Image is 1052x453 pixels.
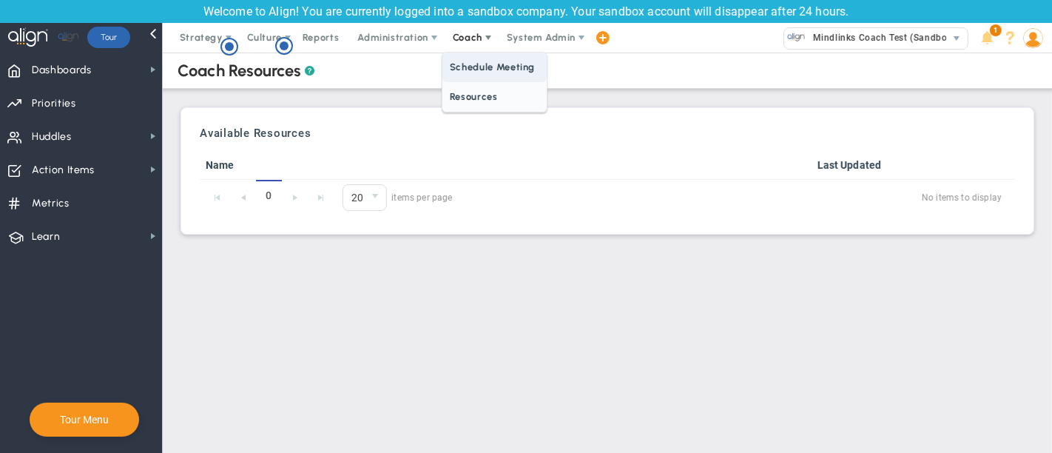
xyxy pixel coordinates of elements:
[295,23,347,53] span: Reports
[256,180,282,212] span: 0
[206,159,601,171] a: Name
[343,184,387,211] span: 0
[180,32,223,43] span: Strategy
[507,32,576,43] span: System Admin
[471,189,1002,207] span: No items to display
[946,28,968,49] span: select
[247,32,282,43] span: Culture
[32,188,70,219] span: Metrics
[806,28,956,47] span: Mindlinks Coach Test (Sandbox)
[365,185,386,210] span: select
[178,61,315,81] div: Coach Resources
[453,32,482,43] span: Coach
[32,88,76,119] span: Priorities
[200,127,311,140] h3: Available Resources
[32,155,95,186] span: Action Items
[1023,28,1043,48] img: 64089.Person.photo
[357,32,428,43] span: Administration
[787,28,806,47] img: 33500.Company.photo
[32,221,60,252] span: Learn
[817,159,1009,171] a: Last Updated
[32,121,72,152] span: Huddles
[55,413,113,426] button: Tour Menu
[343,184,453,211] span: items per page
[442,53,547,82] span: Schedule Meeting
[32,55,92,86] span: Dashboards
[990,24,1002,36] span: 1
[343,185,365,210] span: 20
[976,23,999,53] li: Announcements
[442,82,547,112] span: Resources
[999,23,1022,53] li: Help & Frequently Asked Questions (FAQ)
